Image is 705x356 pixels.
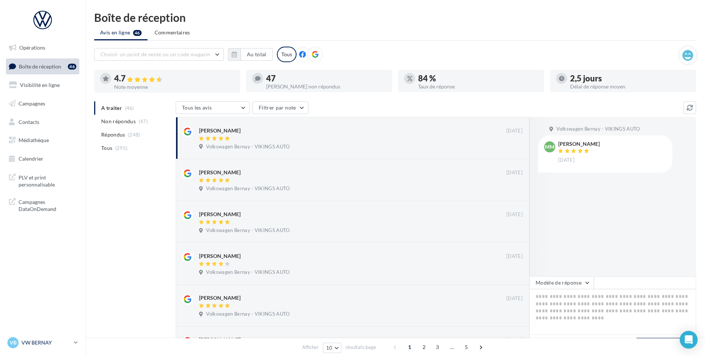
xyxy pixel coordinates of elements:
[418,84,538,89] div: Taux de réponse
[506,169,523,176] span: [DATE]
[558,157,575,164] span: [DATE]
[19,118,39,125] span: Contacts
[6,336,79,350] a: VB VW BERNAY
[115,145,128,151] span: (295)
[19,44,45,51] span: Opérations
[101,144,112,152] span: Tous
[4,114,81,130] a: Contacts
[431,341,443,353] span: 3
[4,132,81,148] a: Médiathèque
[101,131,125,138] span: Répondus
[19,100,45,107] span: Campagnes
[323,343,342,353] button: 10
[345,344,376,351] span: résultats/page
[206,185,289,192] span: Volkswagen Bernay - VIKINGS AUTO
[570,74,690,83] div: 2,5 jours
[20,82,60,88] span: Visibilité en ligne
[241,48,273,61] button: Au total
[21,339,71,346] p: VW BERNAY
[4,194,81,216] a: Campagnes DataOnDemand
[206,311,289,318] span: Volkswagen Bernay - VIKINGS AUTO
[100,51,210,57] span: Choisir un point de vente ou un code magasin
[506,128,523,134] span: [DATE]
[556,126,640,132] span: Volkswagen Bernay - VIKINGS AUTO
[182,104,212,111] span: Tous les avis
[68,64,76,70] div: 46
[206,227,289,234] span: Volkswagen Bernay - VIKINGS AUTO
[570,84,690,89] div: Délai de réponse moyen
[4,151,81,167] a: Calendrier
[446,341,458,353] span: ...
[199,169,241,176] div: [PERSON_NAME]
[114,84,234,90] div: Note moyenne
[114,74,234,83] div: 4.7
[228,48,273,61] button: Au total
[94,48,224,61] button: Choisir un point de vente ou un code magasin
[19,172,76,188] span: PLV et print personnalisable
[545,143,555,151] span: MM
[558,141,600,147] div: [PERSON_NAME]
[128,132,140,138] span: (248)
[506,253,523,260] span: [DATE]
[506,337,523,344] span: [DATE]
[176,101,250,114] button: Tous les avis
[4,96,81,111] a: Campagnes
[206,144,289,150] span: Volkswagen Bernay - VIKINGS AUTO
[10,339,17,346] span: VB
[199,294,241,302] div: [PERSON_NAME]
[19,155,43,162] span: Calendrier
[139,118,148,124] span: (47)
[206,269,289,276] span: Volkswagen Bernay - VIKINGS AUTO
[4,40,81,56] a: Opérations
[302,344,319,351] span: Afficher
[460,341,472,353] span: 5
[418,74,538,83] div: 84 %
[101,118,136,125] span: Non répondus
[199,252,241,260] div: [PERSON_NAME]
[19,137,49,143] span: Médiathèque
[4,58,81,74] a: Boîte de réception46
[19,63,61,69] span: Boîte de réception
[506,211,523,218] span: [DATE]
[252,101,308,114] button: Filtrer par note
[199,211,241,218] div: [PERSON_NAME]
[680,331,698,349] div: Open Intercom Messenger
[4,77,81,93] a: Visibilité en ligne
[404,341,416,353] span: 1
[4,169,81,191] a: PLV et print personnalisable
[199,336,241,343] div: [PERSON_NAME]
[19,197,76,213] span: Campagnes DataOnDemand
[277,47,297,62] div: Tous
[155,29,190,36] span: Commentaires
[418,341,430,353] span: 2
[199,127,241,134] div: [PERSON_NAME]
[266,84,386,89] div: [PERSON_NAME] non répondus
[266,74,386,83] div: 47
[326,345,332,351] span: 10
[94,12,696,23] div: Boîte de réception
[506,295,523,302] span: [DATE]
[529,276,594,289] button: Modèle de réponse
